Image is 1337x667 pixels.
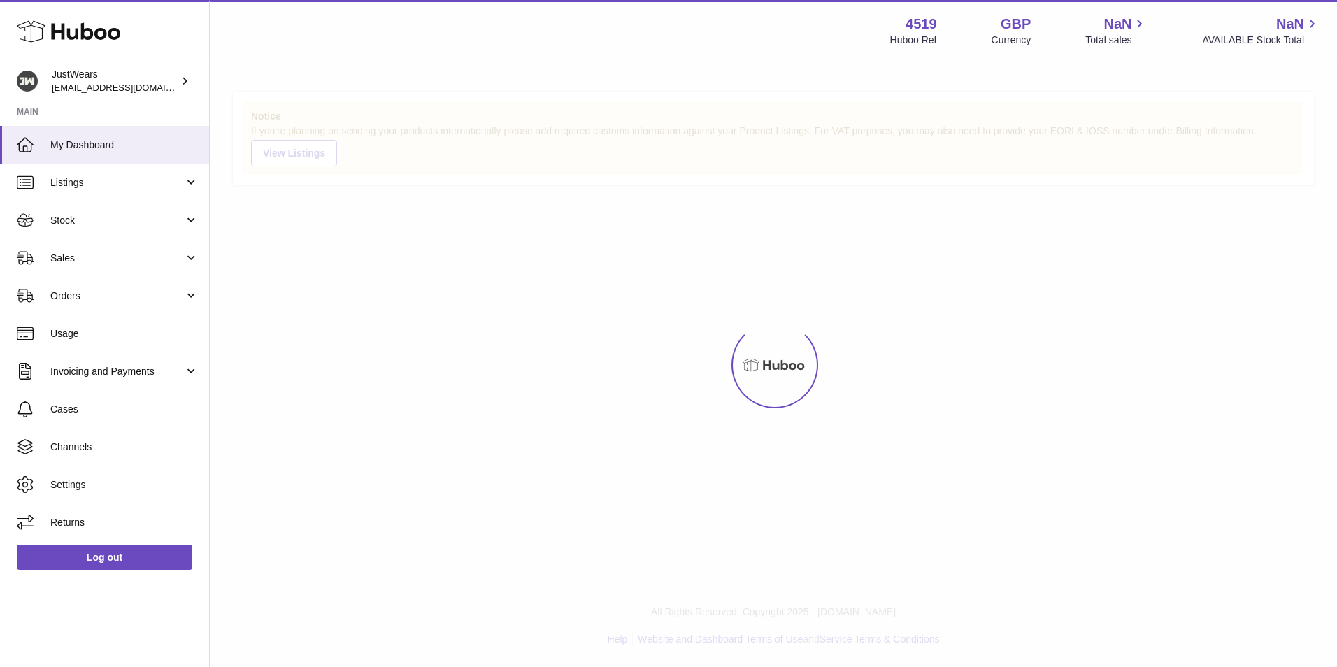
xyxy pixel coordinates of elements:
span: [EMAIL_ADDRESS][DOMAIN_NAME] [52,82,206,93]
span: NaN [1276,15,1304,34]
img: internalAdmin-4519@internal.huboo.com [17,71,38,92]
div: Huboo Ref [890,34,937,47]
span: Channels [50,440,199,454]
span: My Dashboard [50,138,199,152]
span: Usage [50,327,199,340]
strong: GBP [1001,15,1031,34]
span: Stock [50,214,184,227]
span: AVAILABLE Stock Total [1202,34,1320,47]
a: NaN AVAILABLE Stock Total [1202,15,1320,47]
div: Currency [992,34,1031,47]
span: Listings [50,176,184,189]
a: Log out [17,545,192,570]
span: NaN [1103,15,1131,34]
span: Sales [50,252,184,265]
a: NaN Total sales [1085,15,1147,47]
strong: 4519 [906,15,937,34]
span: Settings [50,478,199,492]
span: Returns [50,516,199,529]
span: Cases [50,403,199,416]
span: Orders [50,289,184,303]
div: JustWears [52,68,178,94]
span: Total sales [1085,34,1147,47]
span: Invoicing and Payments [50,365,184,378]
